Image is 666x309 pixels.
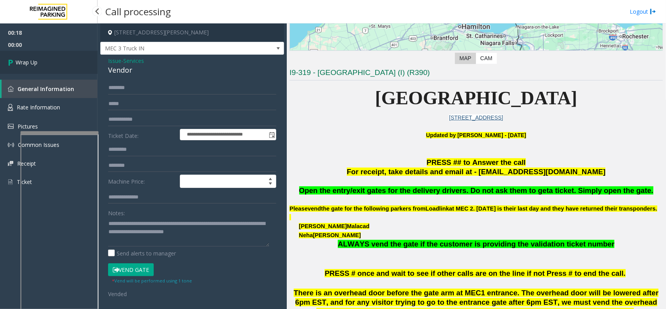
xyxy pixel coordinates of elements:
span: Open the entry/exit gates for the delivery drivers. Do not ask them to get [299,186,549,195]
img: 'icon' [8,179,13,186]
img: logout [650,7,656,16]
h4: [STREET_ADDRESS][PERSON_NAME] [100,23,284,42]
span: Pictures [18,123,38,130]
img: 'icon' [8,161,13,166]
small: Vend will be performed using 1 tone [112,278,192,284]
span: the gate for the following parkers from [321,205,426,212]
span: PRESS ## to Answer the call [427,158,526,166]
span: Toggle popup [267,129,276,140]
span: Ticket [17,178,32,186]
span: at MEC 2. [DATE] is their last day and they have returned their transponders. [449,205,657,212]
a: Logout [630,7,656,16]
span: vend [308,205,321,212]
span: MEC 3 Truck IN [101,42,247,55]
span: Malacad [347,223,369,230]
span: a ticket. Simply open the gate. [549,186,653,195]
span: Services [123,57,144,65]
label: Map [455,53,476,64]
img: 'icon' [8,142,14,148]
label: CAM [476,53,497,64]
label: Ticket Date: [106,129,178,141]
span: Issue [108,57,121,65]
img: 'icon' [8,86,14,92]
span: Wrap Up [16,58,37,66]
span: General Information [18,85,74,93]
span: Please [289,205,307,212]
span: Receipt [17,160,36,167]
span: [PERSON_NAME] [299,223,347,229]
span: Loadlink [426,205,449,212]
div: Vendor [108,65,276,75]
h3: I9-319 - [GEOGRAPHIC_DATA] (I) (R390) [289,68,663,80]
span: - [121,57,144,64]
label: Machine Price: [106,175,178,188]
img: 'icon' [8,104,13,111]
span: [GEOGRAPHIC_DATA] [375,88,577,108]
span: PRESS # once and wait to see if other calls are on the line if not Press # to end the call. [325,269,625,277]
b: Updated by [PERSON_NAME] - [DATE] [426,132,526,138]
span: Vended [108,290,127,298]
a: General Information [2,80,98,98]
span: For receipt, take details and email at - [EMAIL_ADDRESS][DOMAIN_NAME] [347,168,606,176]
span: Decrease value [265,181,276,188]
span: ALWAYS vend the gate if the customer is providing the validation ticket number [338,240,614,248]
span: Increase value [265,175,276,181]
button: Vend Gate [108,263,154,277]
h3: Call processing [101,2,175,21]
img: 'icon' [8,124,14,129]
span: Common Issues [18,141,59,148]
span: Rate Information [17,104,60,111]
a: [STREET_ADDRESS] [449,114,503,121]
span: [PERSON_NAME] [313,232,361,239]
span: Neha [299,232,313,238]
label: Send alerts to manager [108,249,176,257]
label: Notes: [108,206,125,217]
